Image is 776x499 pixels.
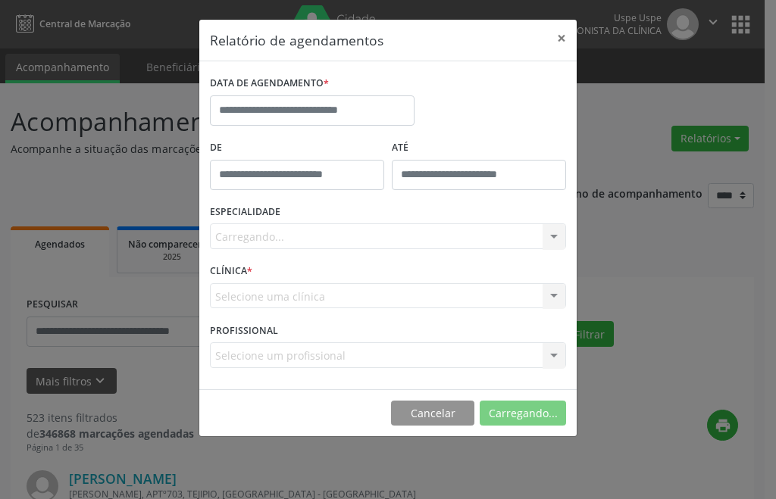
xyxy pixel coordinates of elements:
[210,201,280,224] label: ESPECIALIDADE
[391,401,474,426] button: Cancelar
[546,20,577,57] button: Close
[480,401,566,426] button: Carregando...
[210,260,252,283] label: CLÍNICA
[210,319,278,342] label: PROFISSIONAL
[210,72,329,95] label: DATA DE AGENDAMENTO
[392,136,566,160] label: ATÉ
[210,136,384,160] label: De
[210,30,383,50] h5: Relatório de agendamentos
